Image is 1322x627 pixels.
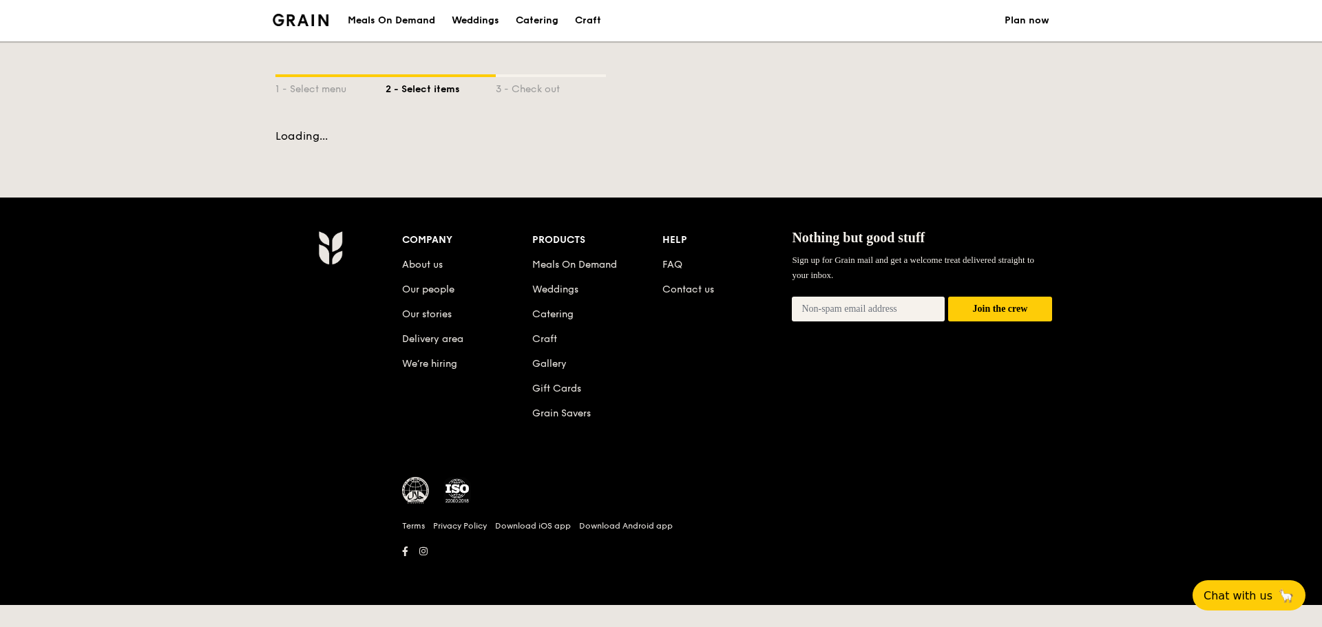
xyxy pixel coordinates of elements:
[662,284,714,295] a: Contact us
[532,284,578,295] a: Weddings
[402,477,430,504] img: MUIS Halal Certified
[792,230,925,245] span: Nothing but good stuff
[273,14,328,26] img: Grain
[275,129,1047,142] div: Loading...
[532,259,617,270] a: Meals On Demand
[402,358,457,370] a: We’re hiring
[495,520,571,531] a: Download iOS app
[532,358,567,370] a: Gallery
[1204,589,1272,602] span: Chat with us
[433,520,487,531] a: Privacy Policy
[532,231,662,250] div: Products
[948,297,1052,322] button: Join the crew
[318,231,342,265] img: AYc88T3wAAAABJRU5ErkJggg==
[532,383,581,394] a: Gift Cards
[532,333,557,345] a: Craft
[264,561,1058,572] h6: Revision
[579,520,673,531] a: Download Android app
[402,520,425,531] a: Terms
[532,407,591,419] a: Grain Savers
[402,231,532,250] div: Company
[662,259,682,270] a: FAQ
[402,259,443,270] a: About us
[402,284,454,295] a: Our people
[662,231,793,250] div: Help
[792,297,945,321] input: Non-spam email address
[1193,580,1305,610] button: Chat with us🦙
[1278,588,1294,604] span: 🦙
[386,77,496,96] div: 2 - Select items
[273,14,328,26] a: Logotype
[402,333,463,345] a: Delivery area
[443,477,471,504] img: ISO Certified
[496,77,606,96] div: 3 - Check out
[275,77,386,96] div: 1 - Select menu
[532,308,574,320] a: Catering
[402,308,452,320] a: Our stories
[792,255,1034,280] span: Sign up for Grain mail and get a welcome treat delivered straight to your inbox.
